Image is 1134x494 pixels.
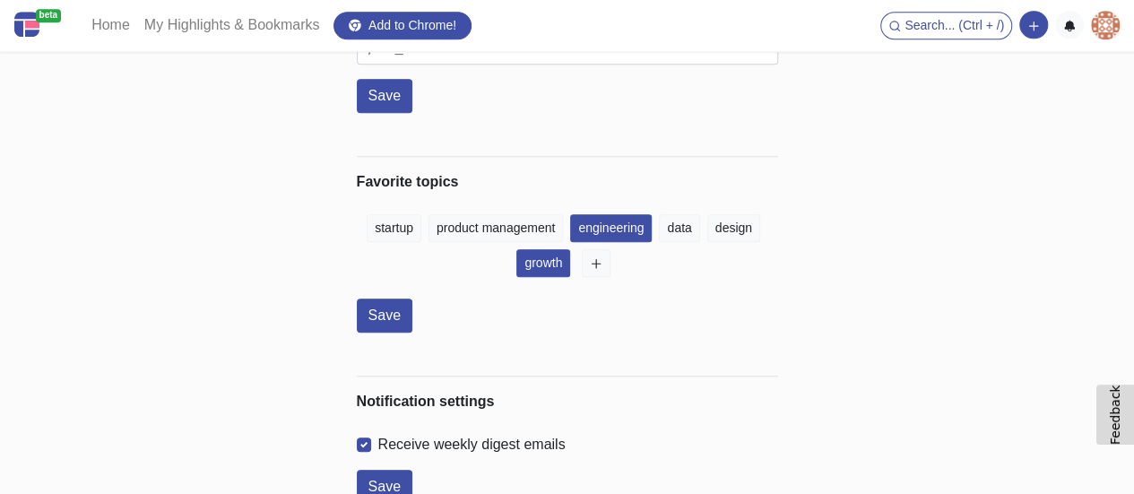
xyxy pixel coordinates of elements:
[1091,11,1120,39] img: ishakhurana
[357,174,459,189] strong: Favorite topics
[378,434,566,455] label: Receive weekly digest emails
[14,12,39,37] img: Centroly
[357,394,495,409] strong: Notification settings
[1108,385,1122,445] span: Feedback
[137,7,327,43] a: My Highlights & Bookmarks
[570,214,652,242] button: engineering
[333,12,472,39] a: Add to Chrome!
[357,79,412,113] button: Save
[428,214,563,242] button: product management
[36,9,62,22] span: beta
[14,7,70,44] a: beta
[357,299,412,333] button: Save
[516,249,570,277] button: growth
[659,214,699,242] button: data
[905,18,1004,32] span: Search... (Ctrl + /)
[84,7,137,43] a: Home
[707,214,760,242] button: design
[367,214,421,242] button: startup
[880,12,1012,39] button: Search... (Ctrl + /)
